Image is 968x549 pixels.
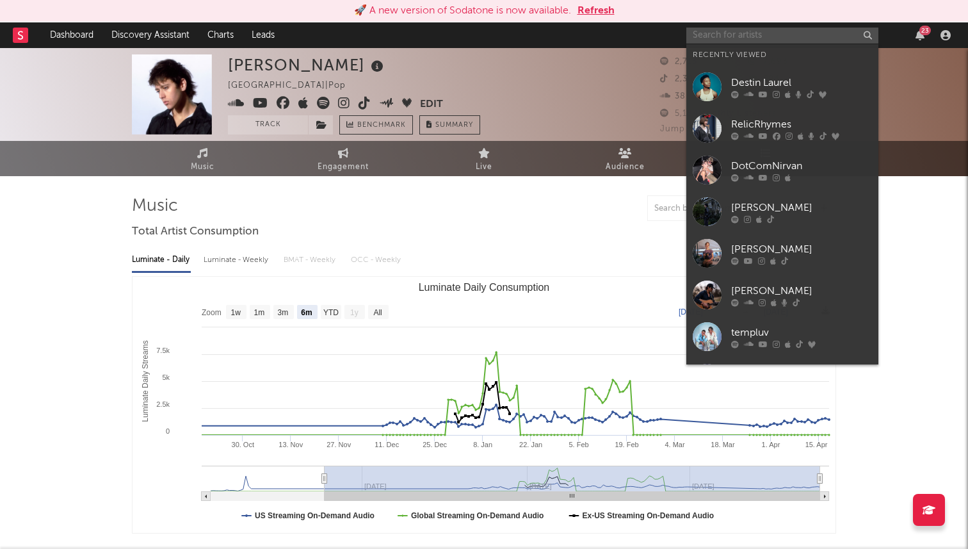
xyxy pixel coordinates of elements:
text: 3m [278,308,289,317]
text: 15. Apr [805,441,828,448]
text: 1y [350,308,359,317]
text: 25. Dec [423,441,447,448]
div: [PERSON_NAME] [731,242,872,257]
span: Total Artist Consumption [132,224,259,240]
a: RelicRhymes [686,108,878,149]
a: Engagement [273,141,414,176]
text: Global Streaming On-Demand Audio [411,511,544,520]
button: Edit [420,97,443,113]
button: Summary [419,115,480,135]
a: [PERSON_NAME] [686,357,878,399]
span: 38 [660,92,686,101]
text: 1. Apr [762,441,780,448]
span: Live [476,160,492,175]
a: Audience [554,141,695,176]
text: Luminate Daily Streams [141,340,150,422]
text: All [373,308,382,317]
a: Destin Laurel [686,66,878,108]
span: Music [191,160,214,175]
div: DotComNirvan [731,158,872,174]
svg: Luminate Daily Consumption [133,277,835,533]
a: Charts [198,22,243,48]
text: 13. Nov [278,441,303,448]
text: 30. Oct [232,441,254,448]
text: YTD [323,308,339,317]
text: 6m [301,308,312,317]
div: Destin Laurel [731,75,872,90]
div: [PERSON_NAME] [731,283,872,299]
a: Leads [243,22,284,48]
a: Dashboard [41,22,102,48]
text: 8. Jan [473,441,492,448]
div: templuv [731,325,872,340]
a: Discovery Assistant [102,22,198,48]
a: DotComNirvan [686,149,878,191]
a: templuv [686,316,878,357]
text: [DATE] [679,307,703,316]
div: Recently Viewed [693,47,872,63]
span: Engagement [318,160,369,175]
div: [PERSON_NAME] [731,200,872,215]
text: 27. Nov [327,441,351,448]
a: Music [132,141,273,176]
text: 4. Mar [665,441,685,448]
text: 5. Feb [569,441,588,448]
text: 1w [231,308,241,317]
button: Refresh [577,3,615,19]
span: Jump Score: 67.3 [660,125,735,133]
text: 22. Jan [519,441,542,448]
div: 🚀 A new version of Sodatone is now available. [354,3,571,19]
span: 2,304 [660,75,699,83]
text: 0 [166,427,170,435]
a: [PERSON_NAME] [686,233,878,274]
span: Summary [435,122,473,129]
span: 2,713 [660,58,697,66]
text: 19. Feb [615,441,638,448]
div: Luminate - Daily [132,249,191,271]
text: Ex-US Streaming On-Demand Audio [583,511,714,520]
div: RelicRhymes [731,117,872,132]
a: [PERSON_NAME] [686,191,878,233]
text: 5k [162,373,170,381]
text: 1m [254,308,265,317]
span: Audience [606,160,645,175]
a: Benchmark [339,115,413,135]
input: Search by song name or URL [648,204,783,214]
text: Zoom [202,308,222,317]
text: 7.5k [156,347,170,354]
a: [PERSON_NAME] [686,274,878,316]
a: Live [414,141,554,176]
text: 2.5k [156,400,170,408]
div: [PERSON_NAME] [228,54,387,76]
div: Luminate - Weekly [204,249,271,271]
text: Luminate Daily Consumption [419,282,550,293]
input: Search for artists [686,28,878,44]
button: Track [228,115,308,135]
text: 18. Mar [711,441,735,448]
div: 23 [919,26,931,35]
div: [GEOGRAPHIC_DATA] | Pop [228,78,360,94]
span: Benchmark [357,118,406,133]
text: US Streaming On-Demand Audio [255,511,375,520]
button: 23 [916,30,924,40]
span: 5,184 Monthly Listeners [660,110,777,118]
text: 11. Dec [375,441,399,448]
